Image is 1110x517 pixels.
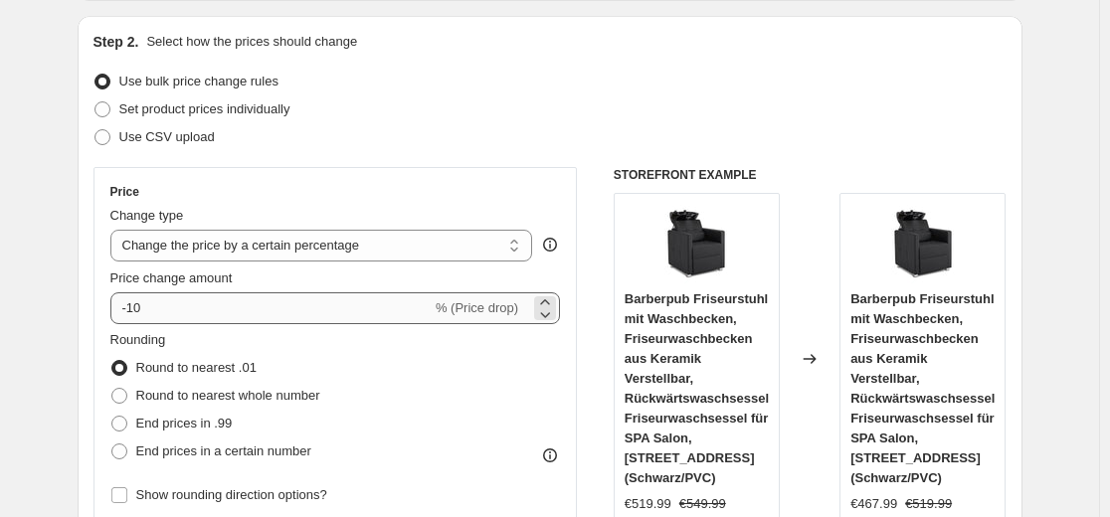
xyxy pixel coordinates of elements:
[436,300,518,315] span: % (Price drop)
[110,332,166,347] span: Rounding
[136,360,257,375] span: Round to nearest .01
[93,32,139,52] h2: Step 2.
[883,204,963,283] img: 61qx-bOxfLL_80x.jpg
[136,388,320,403] span: Round to nearest whole number
[110,184,139,200] h3: Price
[136,487,327,502] span: Show rounding direction options?
[905,494,952,514] strike: €519.99
[850,494,897,514] div: €467.99
[110,270,233,285] span: Price change amount
[850,291,995,485] span: Barberpub Friseurstuhl mit Waschbecken, Friseurwaschbecken aus Keramik Verstellbar, Rückwärtswasc...
[110,292,432,324] input: -15
[136,416,233,431] span: End prices in .99
[110,208,184,223] span: Change type
[614,167,1007,183] h6: STOREFRONT EXAMPLE
[540,235,560,255] div: help
[625,291,769,485] span: Barberpub Friseurstuhl mit Waschbecken, Friseurwaschbecken aus Keramik Verstellbar, Rückwärtswasc...
[146,32,357,52] p: Select how the prices should change
[625,494,671,514] div: €519.99
[136,443,311,458] span: End prices in a certain number
[656,204,736,283] img: 61qx-bOxfLL_80x.jpg
[119,129,215,144] span: Use CSV upload
[679,494,726,514] strike: €549.99
[119,101,290,116] span: Set product prices individually
[119,74,278,88] span: Use bulk price change rules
